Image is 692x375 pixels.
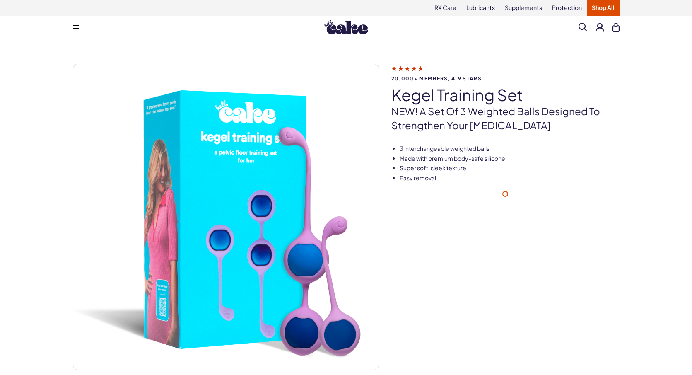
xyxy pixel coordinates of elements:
[391,76,620,81] span: 20,000+ members, 4.9 stars
[391,65,620,81] a: 20,000+ members, 4.9 stars
[400,164,620,172] li: Super soft, sleek texture
[391,104,620,132] p: NEW! A set of 3 weighted balls designed to strengthen your [MEDICAL_DATA]
[73,64,379,370] img: Kegel Training Set
[391,86,620,104] h1: Kegel Training Set
[400,145,620,153] li: 3 interchangeable weighted balls
[400,155,620,163] li: Made with premium body-safe silicone
[324,20,368,34] img: Hello Cake
[400,174,620,182] li: Easy removal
